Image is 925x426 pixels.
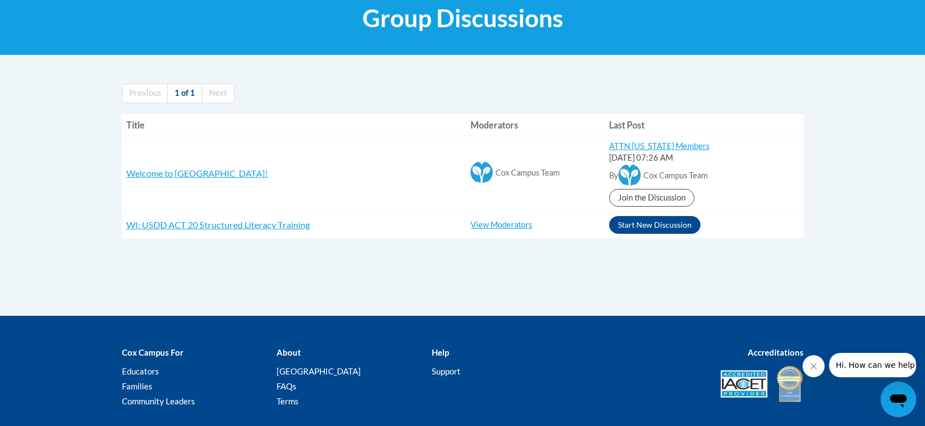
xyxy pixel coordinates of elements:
[432,366,461,376] a: Support
[609,216,701,234] button: Start New Discussion
[619,164,641,186] img: Cox Campus Team
[609,171,619,180] span: By
[122,84,168,103] a: Previous
[362,3,563,33] span: Group Discussions
[122,347,183,357] b: Cox Campus For
[202,84,234,103] a: Next
[7,8,90,17] span: Hi. How can we help?
[122,381,152,391] a: Families
[748,347,804,357] b: Accreditations
[471,220,532,229] a: View Moderators
[609,189,694,207] a: Join the Discussion
[277,347,301,357] b: About
[609,141,709,151] a: ATTN [US_STATE] Members
[803,355,825,377] iframe: Close message
[471,161,493,183] img: Cox Campus Team
[122,366,159,376] a: Educators
[495,168,560,177] span: Cox Campus Team
[643,171,708,180] span: Cox Campus Team
[122,396,195,406] a: Community Leaders
[776,365,804,403] img: IDA® Accredited
[126,168,268,178] a: Welcome to [GEOGRAPHIC_DATA]!
[277,381,297,391] a: FAQs
[126,219,310,230] a: WI: USDD ACT 20 Structured Literacy Training
[829,353,916,377] iframe: Message from company
[126,120,145,130] span: Title
[881,382,916,417] iframe: Button to launch messaging window
[609,152,799,164] div: [DATE] 07:26 AM
[122,84,804,103] nav: Page navigation col-md-12
[471,120,518,130] span: Moderators
[609,120,645,130] span: Last Post
[167,84,202,103] a: 1 of 1
[277,366,361,376] a: [GEOGRAPHIC_DATA]
[432,347,449,357] b: Help
[277,396,299,406] a: Terms
[720,370,768,398] img: Accredited IACET® Provider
